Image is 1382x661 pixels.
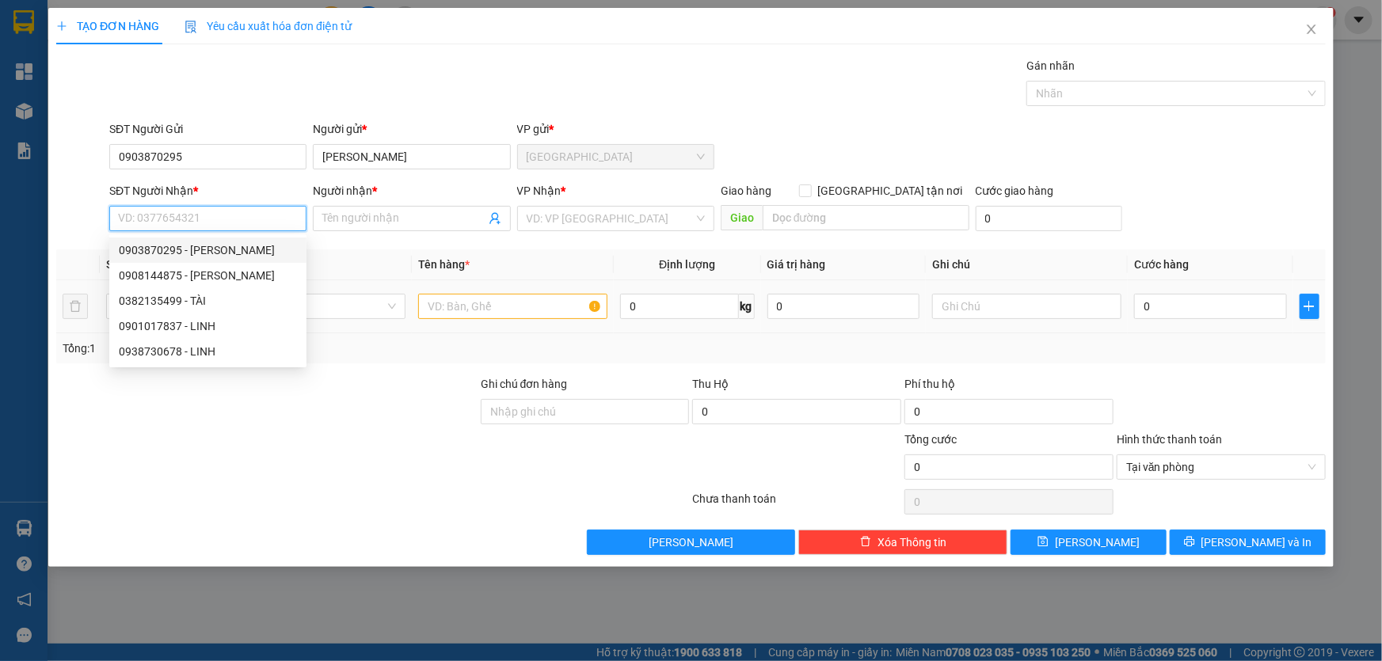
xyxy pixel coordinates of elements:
[313,182,510,199] div: Người nhận
[517,184,562,197] span: VP Nhận
[1300,300,1319,313] span: plus
[1037,536,1049,549] span: save
[904,375,1114,399] div: Phí thu hộ
[185,21,197,33] img: icon
[119,292,297,310] div: 0382135499 - TÀI
[767,294,920,319] input: 0
[119,267,297,284] div: 0908144875 - [PERSON_NAME]
[926,249,1128,280] th: Ghi chú
[691,490,904,518] div: Chưa thanh toán
[109,288,306,313] div: 0382135499 - TÀI
[1201,534,1312,551] span: [PERSON_NAME] và In
[721,205,763,230] span: Giao
[932,294,1121,319] input: Ghi Chú
[1305,23,1318,36] span: close
[798,530,1007,555] button: deleteXóa Thông tin
[517,120,714,138] div: VP gửi
[767,258,826,271] span: Giá trị hàng
[878,534,946,551] span: Xóa Thông tin
[976,206,1122,231] input: Cước giao hàng
[63,340,534,357] div: Tổng: 1
[976,184,1054,197] label: Cước giao hàng
[109,263,306,288] div: 0908144875 - PHƯƠNG VÂN
[56,20,159,32] span: TẠO ĐƠN HÀNG
[185,20,352,32] span: Yêu cầu xuất hóa đơn điện tử
[721,184,771,197] span: Giao hàng
[659,258,715,271] span: Định lượng
[1300,294,1319,319] button: plus
[119,343,297,360] div: 0938730678 - LINH
[904,433,957,446] span: Tổng cước
[481,378,568,390] label: Ghi chú đơn hàng
[692,378,729,390] span: Thu Hộ
[1134,258,1189,271] span: Cước hàng
[860,536,871,549] span: delete
[763,205,969,230] input: Dọc đường
[56,21,67,32] span: plus
[1126,455,1316,479] span: Tại văn phòng
[812,182,969,199] span: [GEOGRAPHIC_DATA] tận nơi
[418,294,607,319] input: VD: Bàn, Ghế
[109,313,306,339] div: 0901017837 - LINH
[313,120,510,138] div: Người gửi
[527,145,705,169] span: Sài Gòn
[106,258,119,271] span: SL
[109,237,306,263] div: 0903870295 - NGỌC HÂN
[1170,530,1326,555] button: printer[PERSON_NAME] và In
[109,339,306,364] div: 0938730678 - LINH
[1026,59,1075,72] label: Gán nhãn
[119,317,297,335] div: 0901017837 - LINH
[489,212,501,225] span: user-add
[226,294,396,318] span: Khác
[109,120,306,138] div: SĐT Người Gửi
[109,182,306,199] div: SĐT Người Nhận
[1289,8,1334,52] button: Close
[587,530,796,555] button: [PERSON_NAME]
[1055,534,1140,551] span: [PERSON_NAME]
[418,258,470,271] span: Tên hàng
[1117,433,1222,446] label: Hình thức thanh toán
[1184,536,1195,549] span: printer
[739,294,755,319] span: kg
[119,241,297,259] div: 0903870295 - [PERSON_NAME]
[63,294,88,319] button: delete
[649,534,733,551] span: [PERSON_NAME]
[481,399,690,424] input: Ghi chú đơn hàng
[1011,530,1167,555] button: save[PERSON_NAME]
